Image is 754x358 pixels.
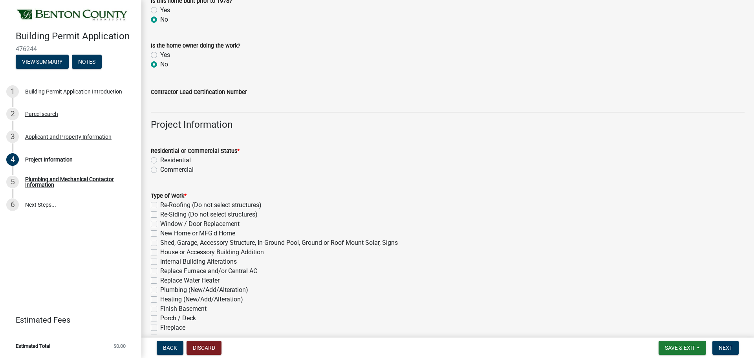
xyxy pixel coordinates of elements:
[16,343,50,349] span: Estimated Total
[160,257,237,266] label: Internal Building Alterations
[72,59,102,65] wm-modal-confirm: Notes
[6,198,19,211] div: 6
[25,134,112,140] div: Applicant and Property Information
[160,165,194,174] label: Commercial
[25,111,58,117] div: Parcel search
[151,149,240,154] label: Residential or Commercial Status
[163,345,177,351] span: Back
[160,285,248,295] label: Plumbing (New/Add/Alteration)
[160,295,243,304] label: Heating (New/Add/Alteration)
[151,193,187,199] label: Type of Work
[160,229,235,238] label: New Home or MFG'd Home
[160,156,191,165] label: Residential
[160,60,168,69] label: No
[160,238,398,248] label: Shed, Garage, Accessory Structure, In-Ground Pool, Ground or Roof Mount Solar, Signs
[6,176,19,188] div: 5
[160,50,170,60] label: Yes
[160,200,262,210] label: Re-Roofing (Do not select structures)
[16,45,126,53] span: 476244
[712,341,739,355] button: Next
[6,130,19,143] div: 3
[16,8,129,22] img: Benton County, Minnesota
[25,176,129,187] div: Plumbing and Mechanical Contactor Information
[25,89,122,94] div: Building Permit Application Introduction
[160,304,207,314] label: Finish Basement
[16,59,69,65] wm-modal-confirm: Summary
[160,332,220,342] label: Pressure Test - Septic
[665,345,695,351] span: Save & Exit
[16,55,69,69] button: View Summary
[113,343,126,349] span: $0.00
[160,266,257,276] label: Replace Furnace and/or Central AC
[16,31,135,42] h4: Building Permit Application
[187,341,221,355] button: Discard
[6,108,19,120] div: 2
[151,43,240,49] label: Is the home owner doing the work?
[659,341,706,355] button: Save & Exit
[160,6,170,15] label: Yes
[151,90,247,95] label: Contractor Lead Certification Number
[160,314,196,323] label: Porch / Deck
[72,55,102,69] button: Notes
[25,157,73,162] div: Project Information
[160,323,185,332] label: Fireplace
[151,119,745,130] h4: Project Information
[160,210,258,219] label: Re-Siding (Do not select structures)
[160,276,220,285] label: Replace Water Heater
[160,248,264,257] label: House or Accessory Building Addition
[6,85,19,98] div: 1
[157,341,183,355] button: Back
[6,153,19,166] div: 4
[160,15,168,24] label: No
[719,345,732,351] span: Next
[6,312,129,328] a: Estimated Fees
[160,219,240,229] label: Window / Door Replacement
